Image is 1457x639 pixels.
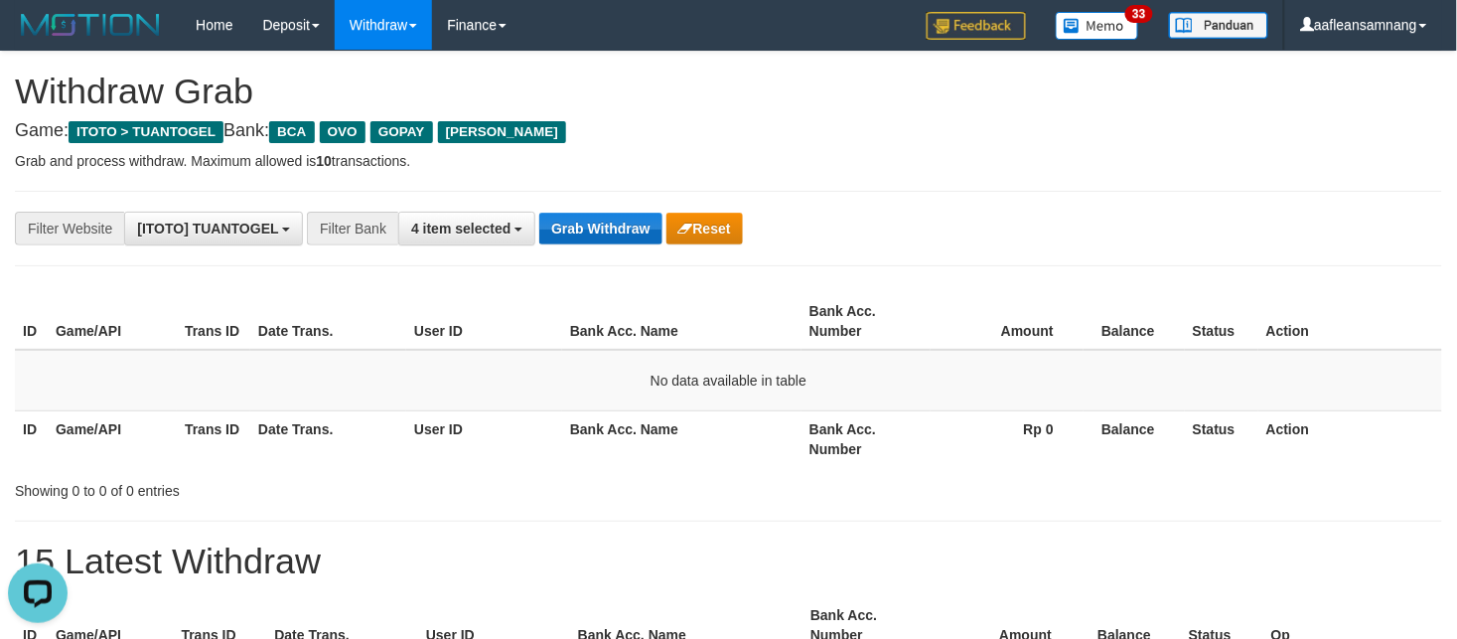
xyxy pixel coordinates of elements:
button: Reset [666,213,743,244]
button: Grab Withdraw [539,213,661,244]
th: User ID [406,410,562,467]
span: BCA [269,121,314,143]
th: Game/API [48,293,177,350]
th: ID [15,410,48,467]
strong: 10 [316,153,332,169]
img: Feedback.jpg [927,12,1026,40]
th: Action [1258,293,1442,350]
th: Trans ID [177,410,250,467]
th: Bank Acc. Number [801,410,931,467]
span: 33 [1125,5,1152,23]
th: Bank Acc. Number [801,293,931,350]
span: GOPAY [370,121,433,143]
th: Bank Acc. Name [562,410,801,467]
th: Trans ID [177,293,250,350]
span: 4 item selected [411,221,510,237]
th: Status [1185,410,1258,467]
th: Rp 0 [931,410,1084,467]
th: Action [1258,410,1442,467]
th: Amount [931,293,1084,350]
img: panduan.png [1169,12,1268,39]
th: Date Trans. [250,293,406,350]
span: [PERSON_NAME] [438,121,566,143]
button: 4 item selected [398,212,535,245]
div: Filter Bank [307,212,398,245]
h1: 15 Latest Withdraw [15,542,1442,581]
h1: Withdraw Grab [15,72,1442,111]
img: Button%20Memo.svg [1056,12,1139,40]
p: Grab and process withdraw. Maximum allowed is transactions. [15,151,1442,171]
th: Bank Acc. Name [562,293,801,350]
td: No data available in table [15,350,1442,411]
button: [ITOTO] TUANTOGEL [124,212,303,245]
th: Game/API [48,410,177,467]
th: Status [1185,293,1258,350]
span: OVO [320,121,365,143]
th: Date Trans. [250,410,406,467]
th: Balance [1084,410,1185,467]
span: [ITOTO] TUANTOGEL [137,221,278,237]
img: MOTION_logo.png [15,10,166,40]
th: Balance [1084,293,1185,350]
div: Showing 0 to 0 of 0 entries [15,473,592,501]
span: ITOTO > TUANTOGEL [69,121,223,143]
th: ID [15,293,48,350]
th: User ID [406,293,562,350]
button: Open LiveChat chat widget [8,8,68,68]
div: Filter Website [15,212,124,245]
h4: Game: Bank: [15,121,1442,141]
